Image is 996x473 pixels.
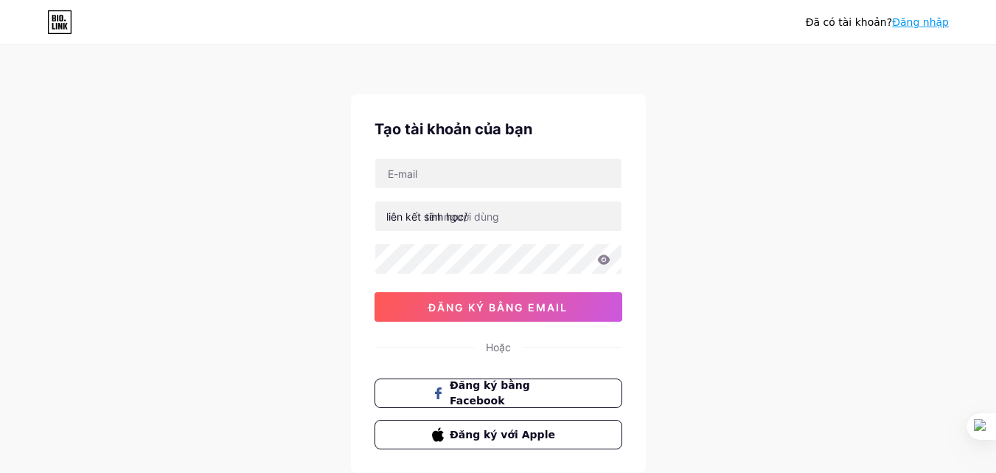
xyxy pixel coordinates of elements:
[375,420,622,449] button: Đăng ký với Apple
[450,429,555,441] font: Đăng ký với Apple
[450,379,530,407] font: Đăng ký bằng Facebook
[375,159,621,188] input: E-mail
[375,120,532,138] font: Tạo tài khoản của bạn
[806,16,892,28] font: Đã có tài khoản?
[375,379,622,408] button: Đăng ký bằng Facebook
[375,292,622,322] button: đăng ký bằng email
[486,341,511,353] font: Hoặc
[375,201,621,231] input: tên người dùng
[892,16,949,28] a: Đăng nhập
[386,210,467,223] font: liên kết sinh học/
[428,301,568,314] font: đăng ký bằng email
